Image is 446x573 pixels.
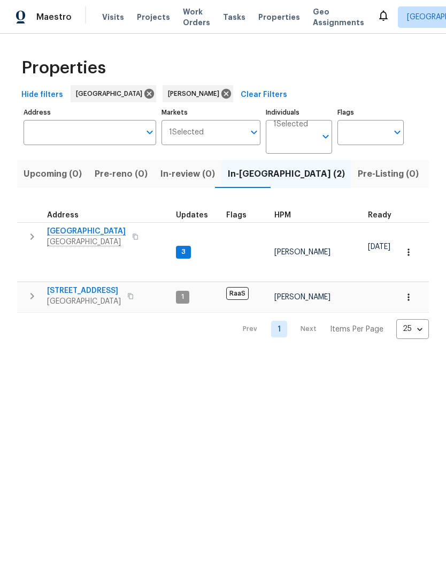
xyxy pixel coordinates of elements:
[368,243,390,251] span: [DATE]
[247,125,262,140] button: Open
[102,12,124,22] span: Visits
[266,109,332,116] label: Individuals
[160,167,215,182] span: In-review (0)
[36,12,72,22] span: Maestro
[368,212,401,219] div: Earliest renovation start date (first business day after COE or Checkout)
[177,292,188,301] span: 1
[76,88,147,99] span: [GEOGRAPHIC_DATA]
[21,63,106,73] span: Properties
[183,6,210,28] span: Work Orders
[330,324,383,335] p: Items Per Page
[274,212,291,219] span: HPM
[223,13,245,21] span: Tasks
[241,88,287,102] span: Clear Filters
[228,167,345,182] span: In-[GEOGRAPHIC_DATA] (2)
[368,212,391,219] span: Ready
[390,125,405,140] button: Open
[142,125,157,140] button: Open
[95,167,148,182] span: Pre-reno (0)
[162,109,261,116] label: Markets
[24,109,156,116] label: Address
[176,212,208,219] span: Updates
[396,315,429,343] div: 25
[47,285,121,296] span: [STREET_ADDRESS]
[226,287,249,300] span: RaaS
[163,85,233,102] div: [PERSON_NAME]
[177,247,190,257] span: 3
[47,212,79,219] span: Address
[271,321,287,337] a: Goto page 1
[236,85,291,105] button: Clear Filters
[337,109,404,116] label: Flags
[24,167,82,182] span: Upcoming (0)
[318,129,333,144] button: Open
[358,167,419,182] span: Pre-Listing (0)
[168,88,224,99] span: [PERSON_NAME]
[274,248,330,256] span: [PERSON_NAME]
[21,88,63,102] span: Hide filters
[71,85,156,102] div: [GEOGRAPHIC_DATA]
[226,212,247,219] span: Flags
[313,6,364,28] span: Geo Assignments
[169,128,204,137] span: 1 Selected
[274,293,330,301] span: [PERSON_NAME]
[137,12,170,22] span: Projects
[233,319,429,339] nav: Pagination Navigation
[17,85,67,105] button: Hide filters
[273,120,308,129] span: 1 Selected
[258,12,300,22] span: Properties
[47,296,121,307] span: [GEOGRAPHIC_DATA]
